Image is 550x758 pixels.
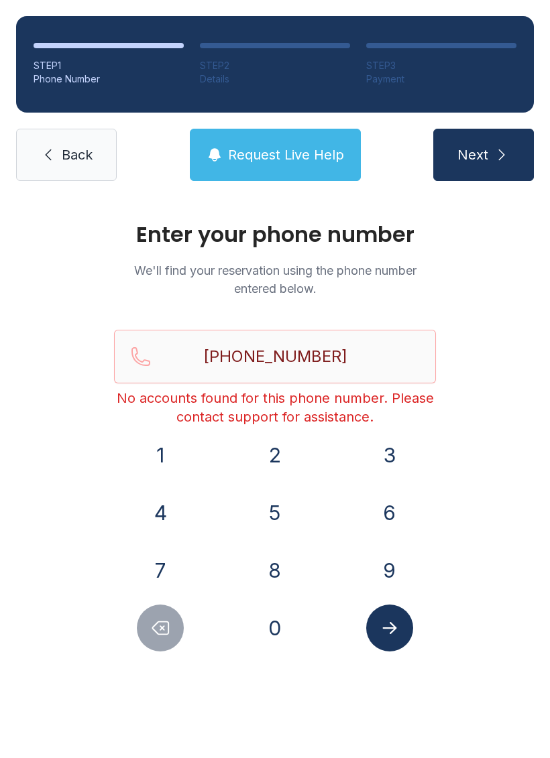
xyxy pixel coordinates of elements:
button: Submit lookup form [366,605,413,651]
button: 5 [252,489,298,536]
span: Back [62,145,93,164]
button: 8 [252,547,298,594]
button: 1 [137,432,184,479]
div: No accounts found for this phone number. Please contact support for assistance. [114,389,436,426]
button: 4 [137,489,184,536]
input: Reservation phone number [114,330,436,383]
div: Details [200,72,350,86]
button: 9 [366,547,413,594]
h1: Enter your phone number [114,224,436,245]
button: 7 [137,547,184,594]
span: Next [457,145,488,164]
span: Request Live Help [228,145,344,164]
div: STEP 3 [366,59,516,72]
p: We'll find your reservation using the phone number entered below. [114,261,436,298]
button: 3 [366,432,413,479]
button: 6 [366,489,413,536]
div: STEP 1 [34,59,184,72]
button: 0 [252,605,298,651]
div: STEP 2 [200,59,350,72]
button: 2 [252,432,298,479]
div: Payment [366,72,516,86]
button: Delete number [137,605,184,651]
div: Phone Number [34,72,184,86]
